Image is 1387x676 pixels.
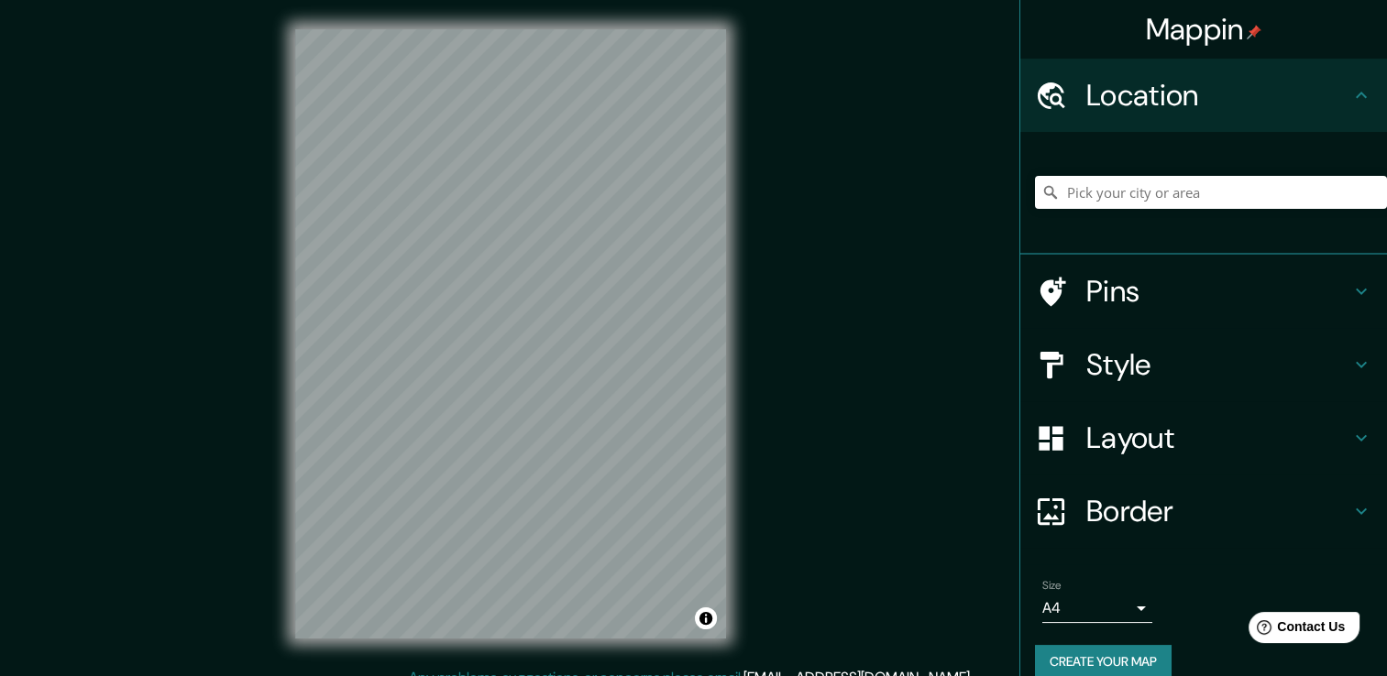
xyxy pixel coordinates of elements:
[1086,346,1350,383] h4: Style
[1020,474,1387,548] div: Border
[1086,273,1350,310] h4: Pins
[1247,25,1261,39] img: pin-icon.png
[1086,77,1350,114] h4: Location
[1035,176,1387,209] input: Pick your city or area
[1086,493,1350,529] h4: Border
[1020,401,1387,474] div: Layout
[1086,420,1350,456] h4: Layout
[1020,255,1387,328] div: Pins
[1020,59,1387,132] div: Location
[695,607,717,629] button: Toggle attribution
[1042,578,1062,594] label: Size
[1042,594,1152,623] div: A4
[1224,605,1367,656] iframe: Help widget launcher
[1020,328,1387,401] div: Style
[1146,11,1262,48] h4: Mappin
[295,29,726,638] canvas: Map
